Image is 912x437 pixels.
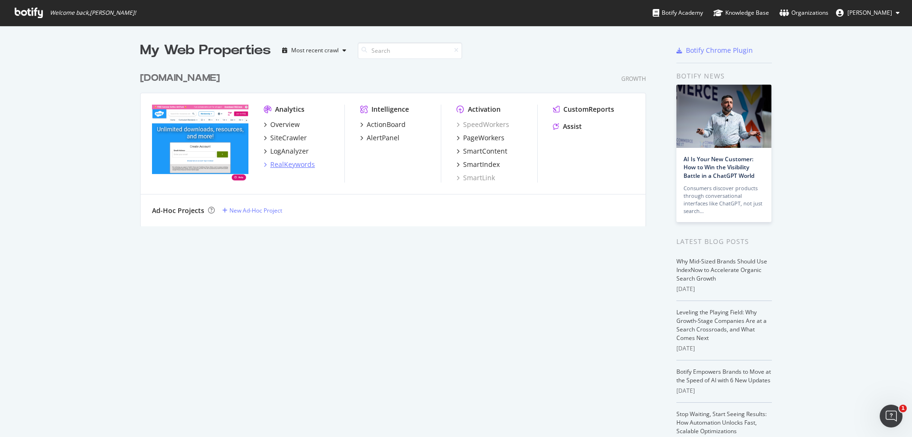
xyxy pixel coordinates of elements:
[676,236,772,247] div: Latest Blog Posts
[563,105,614,114] div: CustomReports
[140,41,271,60] div: My Web Properties
[553,105,614,114] a: CustomReports
[899,405,907,412] span: 1
[463,133,504,143] div: PageWorkers
[676,387,772,395] div: [DATE]
[713,8,769,18] div: Knowledge Base
[264,160,315,169] a: RealKeywords
[264,133,307,143] a: SiteCrawler
[291,48,339,53] div: Most recent crawl
[463,146,507,156] div: SmartContent
[676,257,767,282] a: Why Mid-Sized Brands Should Use IndexNow to Accelerate Organic Search Growth
[360,133,399,143] a: AlertPanel
[468,105,501,114] div: Activation
[222,206,282,214] a: New Ad-Hoc Project
[676,344,772,353] div: [DATE]
[358,42,462,59] input: Search
[152,105,248,182] img: twinkl.co.uk
[676,285,772,293] div: [DATE]
[275,105,304,114] div: Analytics
[684,185,764,215] div: Consumers discover products through conversational interfaces like ChatGPT, not just search…
[229,206,282,214] div: New Ad-Hoc Project
[50,9,136,17] span: Welcome back, [PERSON_NAME] !
[463,160,500,169] div: SmartIndex
[270,146,309,156] div: LogAnalyzer
[653,8,703,18] div: Botify Academy
[621,75,646,83] div: Growth
[676,71,772,81] div: Botify news
[676,410,767,435] a: Stop Waiting, Start Seeing Results: How Automation Unlocks Fast, Scalable Optimizations
[563,122,582,131] div: Assist
[676,85,771,148] img: AI Is Your New Customer: How to Win the Visibility Battle in a ChatGPT World
[828,5,907,20] button: [PERSON_NAME]
[684,155,754,179] a: AI Is Your New Customer: How to Win the Visibility Battle in a ChatGPT World
[676,308,767,342] a: Leveling the Playing Field: Why Growth-Stage Companies Are at a Search Crossroads, and What Comes...
[140,60,654,226] div: grid
[270,133,307,143] div: SiteCrawler
[456,120,509,129] a: SpeedWorkers
[367,133,399,143] div: AlertPanel
[152,206,204,215] div: Ad-Hoc Projects
[553,122,582,131] a: Assist
[270,160,315,169] div: RealKeywords
[676,46,753,55] a: Botify Chrome Plugin
[140,71,224,85] a: [DOMAIN_NAME]
[456,133,504,143] a: PageWorkers
[779,8,828,18] div: Organizations
[264,146,309,156] a: LogAnalyzer
[847,9,892,17] span: loic tuckey
[686,46,753,55] div: Botify Chrome Plugin
[676,368,771,384] a: Botify Empowers Brands to Move at the Speed of AI with 6 New Updates
[367,120,406,129] div: ActionBoard
[456,173,495,183] a: SmartLink
[456,146,507,156] a: SmartContent
[278,43,350,58] button: Most recent crawl
[880,405,902,427] iframe: Intercom live chat
[270,120,300,129] div: Overview
[264,120,300,129] a: Overview
[456,160,500,169] a: SmartIndex
[360,120,406,129] a: ActionBoard
[140,71,220,85] div: [DOMAIN_NAME]
[371,105,409,114] div: Intelligence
